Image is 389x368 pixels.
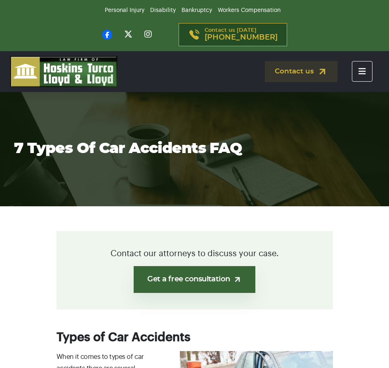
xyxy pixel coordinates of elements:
[57,330,333,345] h2: Types of Car Accidents
[10,56,118,87] img: logo
[218,7,281,13] a: Workers Compensation
[233,275,242,284] img: arrow-up-right-light.svg
[352,61,372,82] button: Toggle navigation
[134,266,255,293] a: Get a free consultation
[150,7,176,13] a: Disability
[205,33,278,42] span: [PHONE_NUMBER]
[57,231,333,309] div: Contact our attorneys to discuss your case.
[205,28,278,42] p: Contact us [DATE]
[182,7,212,13] a: Bankruptcy
[105,7,144,13] a: Personal Injury
[179,23,287,46] a: Contact us [DATE][PHONE_NUMBER]
[265,61,337,82] a: Contact us
[14,140,375,157] h1: 7 Types of Car Accidents FAQ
